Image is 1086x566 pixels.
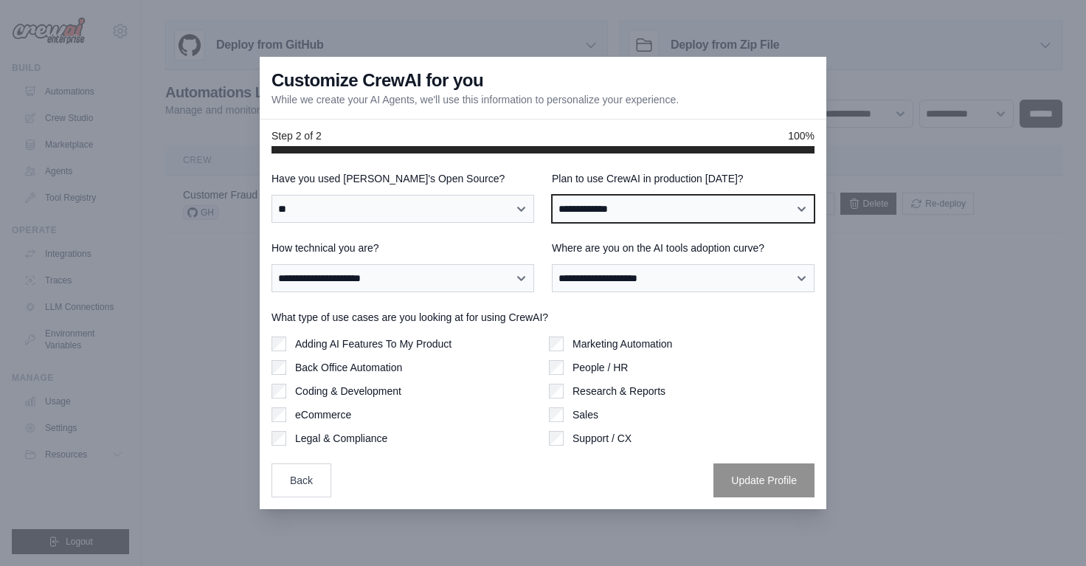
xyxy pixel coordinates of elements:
label: Research & Reports [573,384,665,398]
button: Update Profile [713,463,814,497]
span: 100% [788,128,814,143]
label: eCommerce [295,407,351,422]
label: Marketing Automation [573,337,672,351]
label: How technical you are? [271,241,534,255]
label: Back Office Automation [295,360,402,375]
label: What type of use cases are you looking at for using CrewAI? [271,310,814,325]
label: Coding & Development [295,384,401,398]
label: Sales [573,407,598,422]
button: Back [271,463,331,497]
label: Plan to use CrewAI in production [DATE]? [552,171,814,186]
h3: Customize CrewAI for you [271,69,483,92]
label: Where are you on the AI tools adoption curve? [552,241,814,255]
label: People / HR [573,360,628,375]
p: While we create your AI Agents, we'll use this information to personalize your experience. [271,92,679,107]
iframe: Chat Widget [1012,495,1086,566]
span: Step 2 of 2 [271,128,322,143]
label: Adding AI Features To My Product [295,337,452,351]
label: Have you used [PERSON_NAME]'s Open Source? [271,171,534,186]
label: Support / CX [573,431,632,446]
label: Legal & Compliance [295,431,387,446]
